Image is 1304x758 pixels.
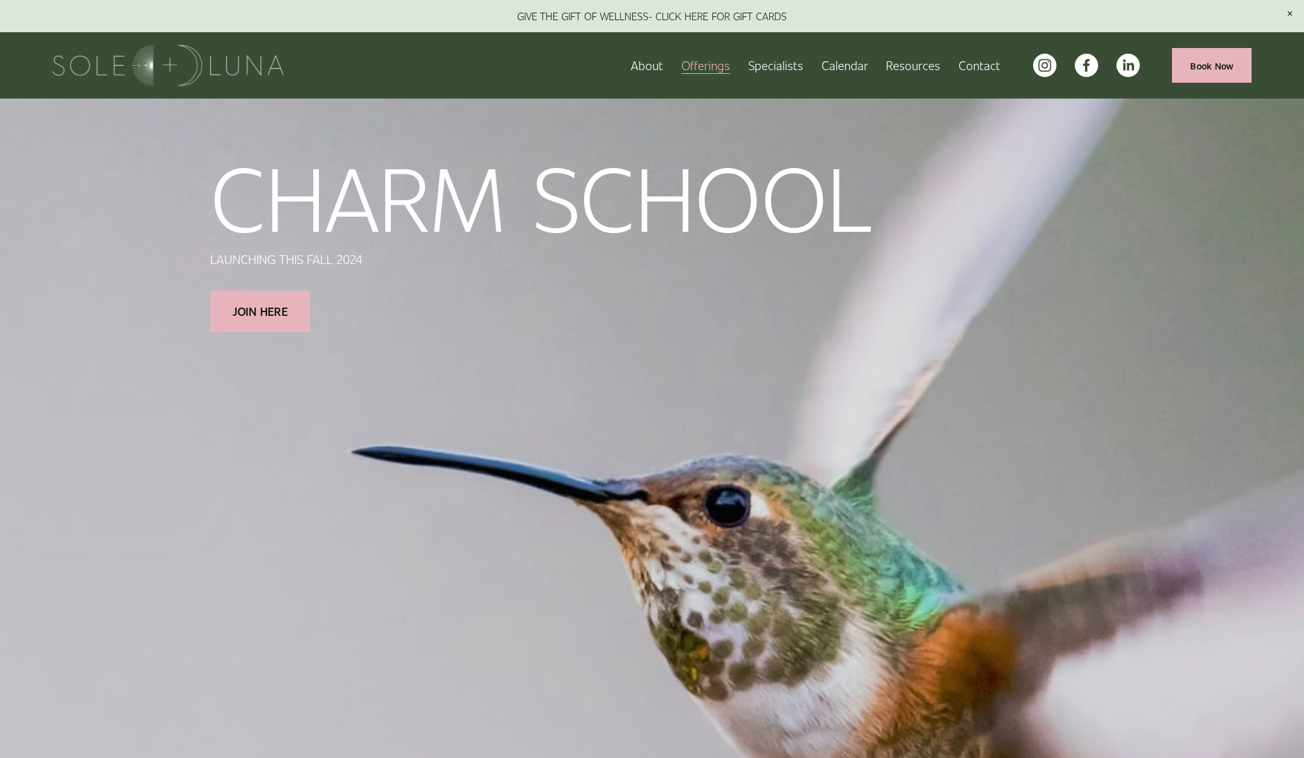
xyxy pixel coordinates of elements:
p: CHARM SCHOOL [210,150,873,239]
a: facebook-unauth [1075,54,1098,77]
p: LAUNCHING THIS FALL 2024 [210,250,873,269]
a: Book Now [1172,48,1252,83]
a: folder dropdown [886,54,940,76]
span: Offerings [681,56,730,75]
a: JOIN HERE [210,291,311,332]
a: instagram-unauth [1033,54,1056,77]
img: Sole + Luna [52,45,284,86]
a: Calendar [822,54,868,76]
span: Resources [886,56,940,75]
a: LinkedIn [1116,54,1140,77]
a: folder dropdown [681,54,730,76]
a: About [631,54,663,76]
a: Contact [959,54,1000,76]
a: Specialists [748,54,803,76]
